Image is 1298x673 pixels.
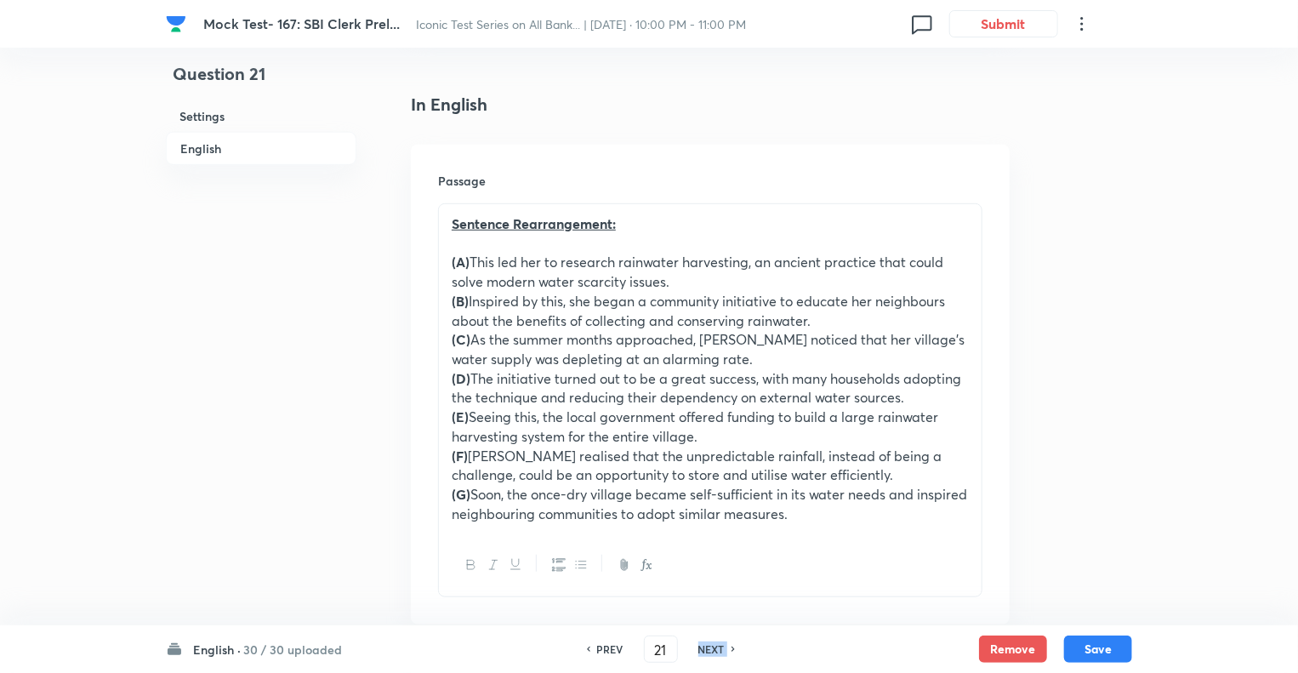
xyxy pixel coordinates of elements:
[597,642,623,657] h6: PREV
[166,14,186,34] img: Company Logo
[452,447,468,465] strong: (F)
[452,292,469,310] strong: (B)
[243,641,342,659] h6: 30 / 30 uploaded
[452,330,969,368] p: As the summer months approached, [PERSON_NAME] noticed that her village's water supply was deplet...
[452,369,969,408] p: The initiative turned out to be a great success, with many households adopting the technique and ...
[452,330,470,348] strong: (C)
[166,100,356,132] h6: Settings
[166,132,356,165] h6: English
[949,10,1058,37] button: Submit
[166,61,356,100] h4: Question 21
[203,14,400,32] span: Mock Test- 167: SBI Clerk Prel...
[193,641,241,659] h6: English ·
[452,292,969,330] p: Inspired by this, she began a community initiative to educate her neighbours about the benefits o...
[452,408,469,425] strong: (E)
[452,253,470,271] strong: (A)
[452,485,969,523] p: Soon, the once-dry village became self-sufficient in its water needs and inspired neighbouring co...
[979,636,1047,663] button: Remove
[452,369,470,387] strong: (D)
[452,408,969,446] p: Seeing this, the local government offered funding to build a large rainwater harvesting system fo...
[452,214,616,232] u: Sentence Rearrangement:
[438,172,982,190] h6: Passage
[166,14,190,34] a: Company Logo
[1064,636,1132,663] button: Save
[411,92,1010,117] h4: In English
[698,642,725,657] h6: NEXT
[417,16,747,32] span: Iconic Test Series on All Bank... | [DATE] · 10:00 PM - 11:00 PM
[452,447,969,485] p: [PERSON_NAME] realised that the unpredictable rainfall, instead of being a challenge, could be an...
[452,253,969,291] p: This led her to research rainwater harvesting, an ancient practice that could solve modern water ...
[452,485,470,503] strong: (G)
